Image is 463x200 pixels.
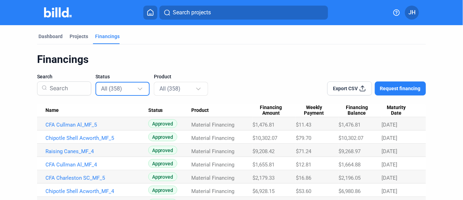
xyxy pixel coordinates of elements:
[253,122,275,128] span: $1,476.81
[408,8,415,17] span: JH
[296,188,311,194] span: $53.60
[45,188,148,194] a: Chipotle Shell Acworth_MF_4
[382,135,398,141] span: [DATE]
[192,175,235,181] span: Material Financing
[339,135,363,141] span: $10,302.07
[173,8,211,17] span: Search projects
[253,148,275,155] span: $9,208.42
[253,188,275,194] span: $6,928.15
[339,148,361,155] span: $9,268.97
[37,73,52,80] span: Search
[339,188,361,194] span: $6,980.86
[95,33,120,40] div: Financings
[192,122,235,128] span: Material Financing
[45,122,148,128] a: CFA Cullman Al_MF_5
[192,135,235,141] span: Material Financing
[382,175,398,181] span: [DATE]
[45,175,148,181] a: CFA Charleston SC_MF_5
[333,85,358,92] span: Export CSV
[101,85,122,92] mat-select-trigger: All (358)
[382,122,398,128] span: [DATE]
[382,162,398,168] span: [DATE]
[148,107,192,114] div: Status
[339,175,361,181] span: $2,196.05
[154,73,171,80] span: Product
[148,133,177,141] span: Approved
[37,53,426,66] div: Financings
[327,81,372,95] button: Export CSV
[192,107,253,114] div: Product
[148,107,163,114] span: Status
[148,172,177,181] span: Approved
[339,105,375,116] span: Financing Balance
[375,81,426,95] button: Request financing
[296,135,311,141] span: $79.70
[148,119,177,128] span: Approved
[339,122,361,128] span: $1,476.81
[192,148,235,155] span: Material Financing
[148,159,177,168] span: Approved
[47,79,87,98] input: Search
[95,73,110,80] span: Status
[296,122,311,128] span: $11.43
[253,135,278,141] span: $10,302.07
[339,162,361,168] span: $1,664.88
[148,146,177,155] span: Approved
[405,6,419,20] button: JH
[159,85,180,92] mat-select-trigger: All (358)
[45,107,148,114] div: Name
[44,7,72,17] img: Billd Company Logo
[253,162,275,168] span: $1,655.81
[382,148,398,155] span: [DATE]
[253,105,290,116] span: Financing Amount
[380,85,421,92] span: Request financing
[45,148,148,155] a: Raising Canes_MF_4
[192,188,235,194] span: Material Financing
[296,148,311,155] span: $71.24
[45,107,59,114] span: Name
[296,105,332,116] span: Weekly Payment
[45,162,148,168] a: CFA Cullman Al_MF_4
[192,107,209,114] span: Product
[253,105,296,116] div: Financing Amount
[296,175,311,181] span: $16.86
[45,135,148,141] a: Chipotle Shell Acworth_MF_5
[253,175,275,181] span: $2,179.33
[159,6,328,20] button: Search projects
[38,33,63,40] div: Dashboard
[148,186,177,194] span: Approved
[192,162,235,168] span: Material Financing
[296,105,339,116] div: Weekly Payment
[382,105,418,116] div: Maturity Date
[382,105,411,116] span: Maturity Date
[296,162,311,168] span: $12.81
[70,33,88,40] div: Projects
[339,105,382,116] div: Financing Balance
[382,188,398,194] span: [DATE]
